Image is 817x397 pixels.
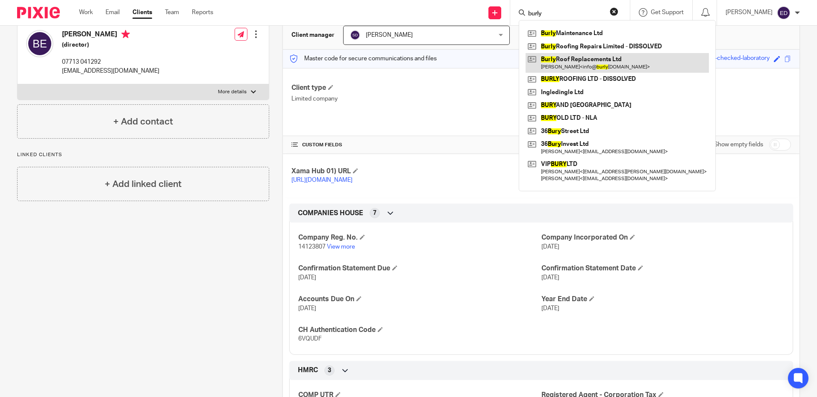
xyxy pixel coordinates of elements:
[673,54,770,64] div: grandmas-ivory-checked-laboratory
[328,366,331,375] span: 3
[291,142,541,148] h4: CUSTOM FIELDS
[298,295,541,304] h4: Accounts Due On
[610,7,618,16] button: Clear
[298,336,322,342] span: 6VQUDF
[106,8,120,17] a: Email
[541,295,784,304] h4: Year End Date
[291,95,541,103] p: Limited company
[298,275,316,281] span: [DATE]
[366,32,413,38] span: [PERSON_NAME]
[298,305,316,311] span: [DATE]
[291,177,353,183] a: [URL][DOMAIN_NAME]
[62,30,159,41] h4: [PERSON_NAME]
[327,244,355,250] a: View more
[113,115,173,128] h4: + Add contact
[541,275,559,281] span: [DATE]
[777,6,791,20] img: svg%3E
[218,89,247,95] p: More details
[121,30,130,39] i: Primary
[79,8,93,17] a: Work
[17,151,269,158] p: Linked clients
[291,167,541,176] h4: Xama Hub 01) URL
[298,244,326,250] span: 14123807
[541,305,559,311] span: [DATE]
[62,41,159,49] h5: (director)
[714,140,763,149] label: Show empty fields
[132,8,152,17] a: Clients
[651,9,684,15] span: Get Support
[165,8,179,17] a: Team
[373,209,376,217] span: 7
[726,8,773,17] p: [PERSON_NAME]
[291,83,541,92] h4: Client type
[289,54,437,63] p: Master code for secure communications and files
[192,8,213,17] a: Reports
[62,58,159,66] p: 07713 041292
[291,31,335,39] h3: Client manager
[17,7,60,18] img: Pixie
[62,67,159,75] p: [EMAIL_ADDRESS][DOMAIN_NAME]
[350,30,360,40] img: svg%3E
[527,10,604,18] input: Search
[541,264,784,273] h4: Confirmation Statement Date
[541,244,559,250] span: [DATE]
[298,264,541,273] h4: Confirmation Statement Due
[298,326,541,335] h4: CH Authentication Code
[298,233,541,242] h4: Company Reg. No.
[298,209,363,218] span: COMPANIES HOUSE
[541,233,784,242] h4: Company Incorporated On
[105,178,182,191] h4: + Add linked client
[26,30,53,57] img: svg%3E
[298,366,318,375] span: HMRC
